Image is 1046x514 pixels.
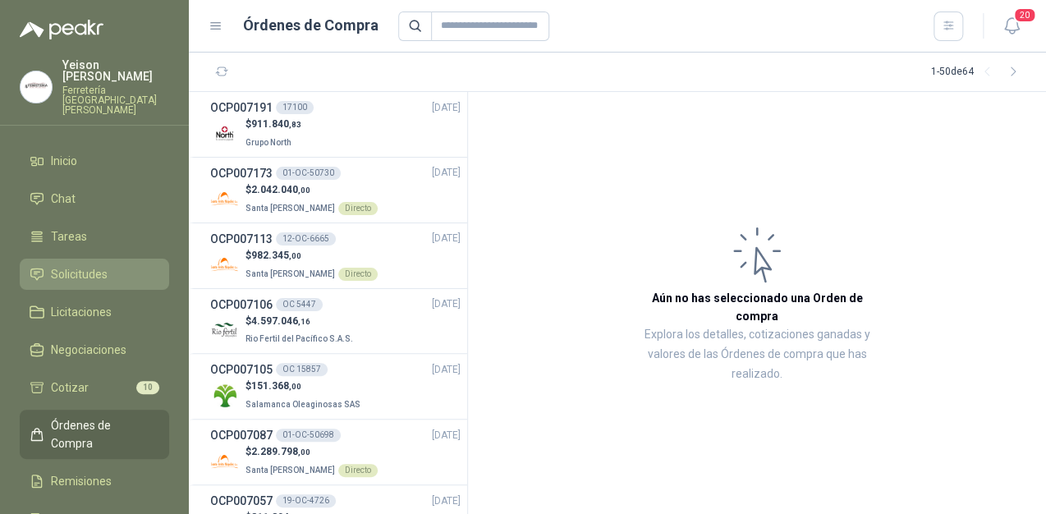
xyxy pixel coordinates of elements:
[276,167,341,180] div: 01-OC-50730
[210,426,273,444] h3: OCP007087
[245,138,291,147] span: Grupo North
[210,99,273,117] h3: OCP007191
[51,227,87,246] span: Tareas
[20,20,103,39] img: Logo peakr
[51,472,112,490] span: Remisiones
[276,101,314,114] div: 17100
[243,14,378,37] h1: Órdenes de Compra
[51,341,126,359] span: Negociaciones
[432,362,461,378] span: [DATE]
[251,118,301,130] span: 911.840
[210,164,461,216] a: OCP00717301-OC-50730[DATE] Company Logo$2.042.040,00Santa [PERSON_NAME]Directo
[245,444,378,460] p: $
[136,381,159,394] span: 10
[20,221,169,252] a: Tareas
[210,164,273,182] h3: OCP007173
[298,447,310,457] span: ,00
[245,379,364,394] p: $
[245,248,378,264] p: $
[245,204,335,213] span: Santa [PERSON_NAME]
[210,185,239,213] img: Company Logo
[51,152,77,170] span: Inicio
[210,360,461,412] a: OCP007105OC 15857[DATE] Company Logo$151.368,00Salamanca Oleaginosas SAS
[20,466,169,497] a: Remisiones
[62,59,169,82] p: Yeison [PERSON_NAME]
[210,426,461,478] a: OCP00708701-OC-50698[DATE] Company Logo$2.289.798,00Santa [PERSON_NAME]Directo
[251,446,310,457] span: 2.289.798
[51,265,108,283] span: Solicitudes
[20,410,169,459] a: Órdenes de Compra
[245,117,301,132] p: $
[245,400,360,409] span: Salamanca Oleaginosas SAS
[432,493,461,509] span: [DATE]
[20,296,169,328] a: Licitaciones
[432,231,461,246] span: [DATE]
[338,464,378,477] div: Directo
[276,232,336,246] div: 12-OC-6665
[20,372,169,403] a: Cotizar10
[210,119,239,148] img: Company Logo
[20,334,169,365] a: Negociaciones
[210,492,273,510] h3: OCP007057
[210,296,273,314] h3: OCP007106
[298,186,310,195] span: ,00
[997,11,1026,41] button: 20
[210,381,239,410] img: Company Logo
[632,325,882,384] p: Explora los detalles, cotizaciones ganadas y valores de las Órdenes de compra que has realizado.
[298,317,310,326] span: ,16
[51,190,76,208] span: Chat
[289,251,301,260] span: ,00
[432,100,461,116] span: [DATE]
[20,259,169,290] a: Solicitudes
[245,334,353,343] span: Rio Fertil del Pacífico S.A.S.
[245,269,335,278] span: Santa [PERSON_NAME]
[289,382,301,391] span: ,00
[210,296,461,347] a: OCP007106OC 5447[DATE] Company Logo$4.597.046,16Rio Fertil del Pacífico S.A.S.
[245,182,378,198] p: $
[210,447,239,475] img: Company Logo
[251,315,310,327] span: 4.597.046
[51,379,89,397] span: Cotizar
[20,183,169,214] a: Chat
[210,99,461,150] a: OCP00719117100[DATE] Company Logo$911.840,83Grupo North
[210,250,239,279] img: Company Logo
[245,466,335,475] span: Santa [PERSON_NAME]
[338,268,378,281] div: Directo
[21,71,52,103] img: Company Logo
[289,120,301,129] span: ,83
[276,429,341,442] div: 01-OC-50698
[251,250,301,261] span: 982.345
[51,303,112,321] span: Licitaciones
[432,296,461,312] span: [DATE]
[251,380,301,392] span: 151.368
[1013,7,1036,23] span: 20
[210,230,273,248] h3: OCP007113
[276,494,336,507] div: 19-OC-4726
[210,230,461,282] a: OCP00711312-OC-6665[DATE] Company Logo$982.345,00Santa [PERSON_NAME]Directo
[251,184,310,195] span: 2.042.040
[276,363,328,376] div: OC 15857
[432,165,461,181] span: [DATE]
[338,202,378,215] div: Directo
[432,428,461,443] span: [DATE]
[276,298,323,311] div: OC 5447
[245,314,356,329] p: $
[62,85,169,115] p: Ferretería [GEOGRAPHIC_DATA][PERSON_NAME]
[632,289,882,325] h3: Aún no has seleccionado una Orden de compra
[210,315,239,344] img: Company Logo
[20,145,169,177] a: Inicio
[931,59,1026,85] div: 1 - 50 de 64
[51,416,154,452] span: Órdenes de Compra
[210,360,273,379] h3: OCP007105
